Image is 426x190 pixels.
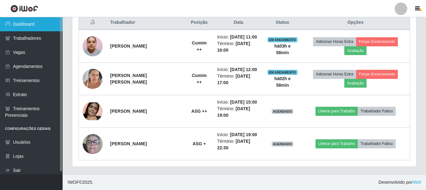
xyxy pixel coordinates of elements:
li: Término: [217,138,260,151]
li: Término: [217,105,260,119]
li: Início: [217,34,260,40]
time: [DATE] 19:00 [230,132,257,137]
li: Início: [217,99,260,105]
time: [DATE] 15:00 [230,100,257,105]
th: Posição [185,15,213,30]
strong: Cumim ++ [192,40,207,52]
th: Data [213,15,264,30]
th: Opções [301,15,410,30]
span: AGENDADO [272,141,294,146]
li: Término: [217,40,260,54]
img: 1705182808004.jpeg [83,123,103,165]
span: AGENDADO [272,109,294,114]
button: Trabalhador Faltou [358,139,396,148]
button: Liberar para Trabalho [316,107,358,116]
span: EM ANDAMENTO [268,37,297,42]
button: Avaliação [344,46,367,55]
img: 1726874061374.jpeg [83,33,103,59]
time: [DATE] 11:00 [230,34,257,39]
button: Forçar Encerramento [356,70,398,79]
li: Término: [217,73,260,86]
strong: ASG + [192,141,206,146]
strong: Cumim ++ [192,73,207,85]
button: Avaliação [344,79,367,88]
img: 1698168061405.jpeg [83,102,103,121]
button: Adicionar Horas Extra [313,37,356,46]
span: © 2025 . [68,179,93,186]
button: Liberar para Trabalho [316,139,358,148]
strong: [PERSON_NAME] [110,141,147,146]
li: Início: [217,131,260,138]
strong: há 03 h e 58 min [274,44,290,55]
button: Adicionar Horas Extra [313,70,356,79]
span: EM ANDAMENTO [268,70,297,75]
img: 1741963068390.jpeg [83,65,103,92]
strong: ASG ++ [191,109,207,114]
li: Início: [217,66,260,73]
span: IWOF [68,180,79,185]
button: Trabalhador Faltou [358,107,396,116]
time: [DATE] 12:00 [230,67,257,72]
th: Status [264,15,301,30]
a: iWof [412,180,421,185]
strong: [PERSON_NAME] [110,44,147,49]
img: CoreUI Logo [10,5,38,13]
button: Forçar Encerramento [356,37,398,46]
strong: [PERSON_NAME] [PERSON_NAME] [110,73,147,85]
th: Trabalhador [106,15,185,30]
strong: [PERSON_NAME] [110,109,147,114]
strong: há 02 h e 58 min [274,76,290,88]
span: Desenvolvido por [378,179,421,186]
